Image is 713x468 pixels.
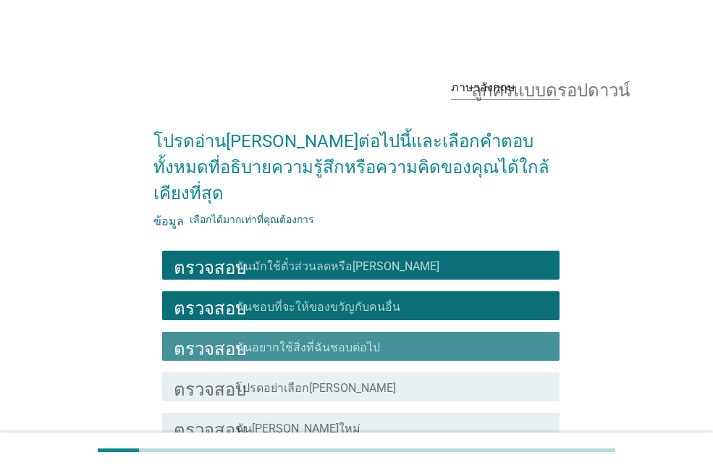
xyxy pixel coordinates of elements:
font: ตรวจสอบ [174,256,246,274]
font: ตรวจสอบ [174,419,246,436]
font: โปรดอย่าเลือก[PERSON_NAME] [236,381,396,395]
font: ตรวจสอบ [174,297,246,314]
font: ข้อมูล [153,214,184,225]
font: ตรวจสอบ [174,378,246,396]
font: เลือกได้มากเท่าที่คุณต้องการ [190,214,314,225]
font: ฉันชอบที่จะให้ของขวัญกับคนอื่น [236,300,400,314]
font: ฉัน[PERSON_NAME]ใหม่ [236,422,360,435]
font: ลูกศรแบบดรอปดาวน์ [471,79,630,96]
font: ภาษาอังกฤษ [451,80,515,94]
font: ฉันอยากใช้สิ่งที่ฉันชอบต่อไป [236,340,380,354]
font: ตรวจสอบ [174,338,246,355]
font: ฉันมักใช้ตั๋วส่วนลดหรือ[PERSON_NAME] [236,259,439,273]
font: โปรดอ่าน[PERSON_NAME]ต่อไปนี้และเลือกคำตอบทั้งหมดที่อธิบายความรู้สึกหรือความคิดของคุณได้ใกล้เคียง... [153,131,549,204]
